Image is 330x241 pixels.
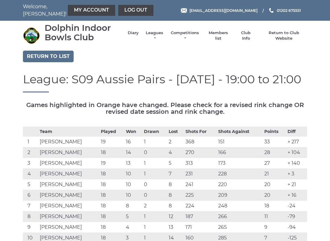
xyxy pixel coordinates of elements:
[124,158,143,169] td: 13
[23,201,38,211] td: 7
[142,179,167,190] td: 0
[181,8,187,13] img: Email
[38,158,99,169] td: [PERSON_NAME]
[38,222,99,233] td: [PERSON_NAME]
[167,211,184,222] td: 12
[23,147,38,158] td: 2
[23,137,38,147] td: 1
[142,127,167,137] th: Drawn
[124,169,143,179] td: 10
[142,190,167,201] td: 0
[99,201,124,211] td: 18
[38,201,99,211] td: [PERSON_NAME]
[128,30,139,36] a: Diary
[286,127,307,137] th: Diff
[124,179,143,190] td: 10
[167,158,184,169] td: 5
[38,190,99,201] td: [PERSON_NAME]
[184,179,217,190] td: 241
[167,190,184,201] td: 8
[142,158,167,169] td: 1
[217,169,263,179] td: 228
[124,127,143,137] th: Won
[237,30,255,41] a: Club Info
[189,8,258,13] span: [EMAIL_ADDRESS][DOMAIN_NAME]
[286,147,307,158] td: + 104
[23,211,38,222] td: 8
[99,190,124,201] td: 18
[124,137,143,147] td: 16
[167,127,184,137] th: Lost
[170,30,200,41] a: Competitions
[124,222,143,233] td: 4
[286,222,307,233] td: -94
[99,179,124,190] td: 18
[124,211,143,222] td: 5
[184,222,217,233] td: 171
[286,201,307,211] td: -24
[286,158,307,169] td: + 140
[263,201,286,211] td: 18
[23,3,136,18] nav: Welcome, [PERSON_NAME]!
[23,102,307,115] h5: Games highlighted in Orange have changed. Please check for a revised rink change OR revised date ...
[217,137,263,147] td: 151
[38,127,99,137] th: Team
[217,190,263,201] td: 209
[263,127,286,137] th: Points
[142,137,167,147] td: 1
[184,169,217,179] td: 231
[184,147,217,158] td: 270
[38,137,99,147] td: [PERSON_NAME]
[217,179,263,190] td: 220
[286,211,307,222] td: -79
[263,222,286,233] td: 9
[99,137,124,147] td: 19
[286,190,307,201] td: + 16
[124,201,143,211] td: 8
[23,73,307,93] h1: League: S09 Aussie Pairs - [DATE] - 19:00 to 21:00
[184,158,217,169] td: 313
[23,27,40,44] img: Dolphin Indoor Bowls Club
[99,211,124,222] td: 18
[23,51,74,62] a: Return to list
[142,211,167,222] td: 1
[23,190,38,201] td: 6
[167,137,184,147] td: 2
[68,5,115,16] a: My Account
[167,201,184,211] td: 8
[269,8,273,13] img: Phone us
[184,190,217,201] td: 225
[217,211,263,222] td: 266
[23,222,38,233] td: 9
[184,201,217,211] td: 224
[99,169,124,179] td: 18
[184,211,217,222] td: 187
[217,201,263,211] td: 248
[167,169,184,179] td: 7
[38,211,99,222] td: [PERSON_NAME]
[184,137,217,147] td: 368
[217,222,263,233] td: 265
[286,179,307,190] td: + 21
[124,190,143,201] td: 10
[142,222,167,233] td: 1
[268,8,301,13] a: Phone us 01202 675551
[286,169,307,179] td: + 3
[263,169,286,179] td: 21
[99,222,124,233] td: 18
[99,127,124,137] th: Played
[142,147,167,158] td: 0
[38,169,99,179] td: [PERSON_NAME]
[263,158,286,169] td: 27
[142,169,167,179] td: 1
[45,23,122,42] div: Dolphin Indoor Bowls Club
[99,147,124,158] td: 18
[167,222,184,233] td: 13
[217,158,263,169] td: 173
[217,147,263,158] td: 166
[263,179,286,190] td: 20
[263,211,286,222] td: 11
[23,169,38,179] td: 4
[205,30,231,41] a: Members list
[38,179,99,190] td: [PERSON_NAME]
